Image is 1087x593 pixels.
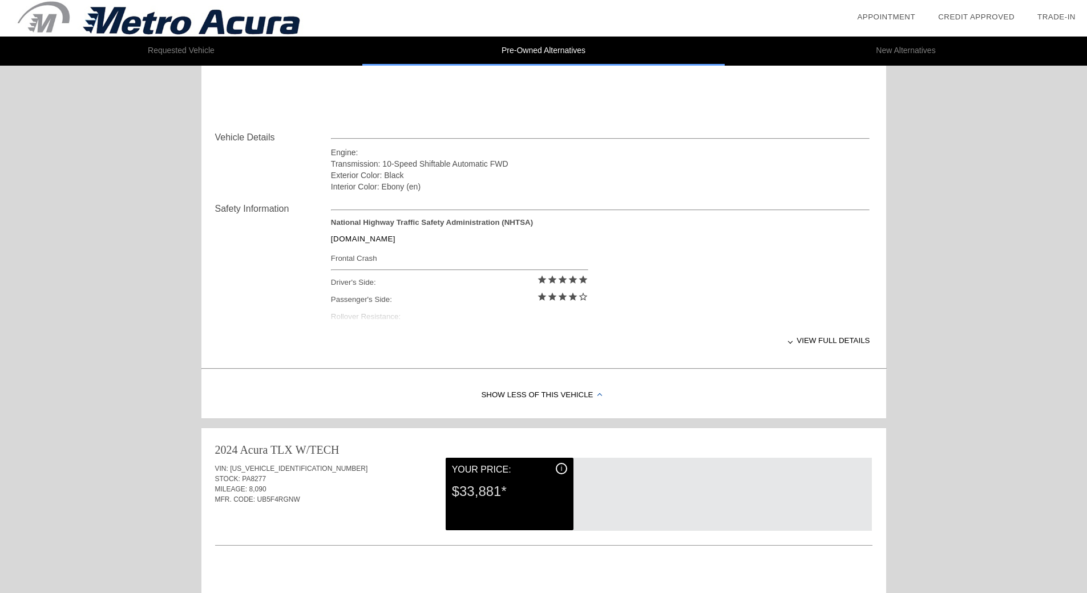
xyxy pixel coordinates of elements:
i: star [537,275,547,285]
div: View full details [331,326,870,354]
div: Engine: [331,147,870,158]
div: 2024 Acura TLX [215,442,293,458]
span: 8,090 [249,485,266,493]
div: Frontal Crash [331,251,588,265]
span: MILEAGE: [215,485,248,493]
a: Appointment [857,13,915,21]
span: [US_VEHICLE_IDENTIFICATION_NUMBER] [230,465,367,473]
i: star [578,275,588,285]
div: Driver's Side: [331,274,588,291]
a: [DOMAIN_NAME] [331,235,395,243]
strong: National Highway Traffic Safety Administration (NHTSA) [331,218,533,227]
div: i [556,463,567,474]
a: Trade-In [1037,13,1076,21]
i: star [547,275,557,285]
i: star [557,275,568,285]
i: star [557,292,568,302]
a: Credit Approved [938,13,1015,21]
i: star [568,275,578,285]
span: UB5F4RGNW [257,495,300,503]
div: Show Less of this Vehicle [201,373,886,418]
div: Vehicle Details [215,131,331,144]
div: W/TECH [296,442,340,458]
div: $33,881* [452,477,567,506]
li: New Alternatives [725,37,1087,66]
div: Interior Color: Ebony (en) [331,181,870,192]
span: MFR. CODE: [215,495,256,503]
div: Transmission: 10-Speed Shiftable Automatic FWD [331,158,870,170]
div: Your Price: [452,463,567,477]
span: PA8277 [242,475,266,483]
i: star [537,292,547,302]
div: Exterior Color: Black [331,170,870,181]
li: Pre-Owned Alternatives [362,37,725,66]
div: Safety Information [215,202,331,216]
div: Passenger's Side: [331,291,588,308]
span: STOCK: [215,475,240,483]
i: star [568,292,578,302]
i: star [547,292,557,302]
i: star_border [578,292,588,302]
div: Quoted on [DATE] 11:48:43 AM [215,511,872,530]
span: VIN: [215,465,228,473]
